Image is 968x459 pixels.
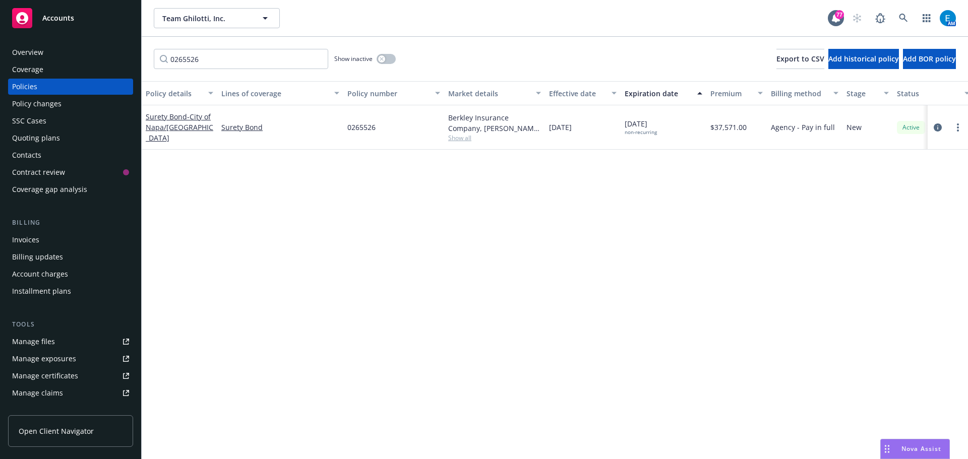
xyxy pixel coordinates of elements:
[771,88,827,99] div: Billing method
[8,4,133,32] a: Accounts
[8,79,133,95] a: Policies
[12,147,41,163] div: Contacts
[221,88,328,99] div: Lines of coverage
[8,164,133,180] a: Contract review
[545,81,621,105] button: Effective date
[146,112,213,143] span: - City of Napa/[GEOGRAPHIC_DATA]
[8,319,133,330] div: Tools
[8,61,133,78] a: Coverage
[625,118,657,136] span: [DATE]
[162,13,250,24] span: Team Ghilotti, Inc.
[12,130,60,146] div: Quoting plans
[549,88,606,99] div: Effective date
[12,113,46,129] div: SSC Cases
[846,88,878,99] div: Stage
[625,88,691,99] div: Expiration date
[347,88,429,99] div: Policy number
[870,8,890,28] a: Report a Bug
[880,439,950,459] button: Nova Assist
[828,49,899,69] button: Add historical policy
[8,147,133,163] a: Contacts
[8,249,133,265] a: Billing updates
[146,88,202,99] div: Policy details
[448,112,541,134] div: Berkley Insurance Company, [PERSON_NAME] Corporation
[12,283,71,299] div: Installment plans
[12,232,39,248] div: Invoices
[940,10,956,26] img: photo
[12,79,37,95] div: Policies
[549,122,572,133] span: [DATE]
[881,439,893,458] div: Drag to move
[8,130,133,146] a: Quoting plans
[221,122,339,133] a: Surety Bond
[8,96,133,112] a: Policy changes
[444,81,545,105] button: Market details
[8,266,133,282] a: Account charges
[8,113,133,129] a: SSC Cases
[932,121,944,134] a: circleInformation
[8,351,133,367] a: Manage exposures
[217,81,343,105] button: Lines of coverage
[142,81,217,105] button: Policy details
[710,122,747,133] span: $37,571.00
[12,249,63,265] div: Billing updates
[12,44,43,60] div: Overview
[154,8,280,28] button: Team Ghilotti, Inc.
[8,334,133,350] a: Manage files
[42,14,74,22] span: Accounts
[12,181,87,198] div: Coverage gap analysis
[154,49,328,69] input: Filter by keyword...
[12,402,59,418] div: Manage BORs
[917,8,937,28] a: Switch app
[8,385,133,401] a: Manage claims
[12,266,68,282] div: Account charges
[12,164,65,180] div: Contract review
[8,402,133,418] a: Manage BORs
[901,444,941,453] span: Nova Assist
[12,334,55,350] div: Manage files
[12,385,63,401] div: Manage claims
[448,134,541,142] span: Show all
[12,351,76,367] div: Manage exposures
[8,232,133,248] a: Invoices
[828,54,899,63] span: Add historical policy
[12,96,62,112] div: Policy changes
[903,49,956,69] button: Add BOR policy
[12,61,43,78] div: Coverage
[146,112,213,143] a: Surety Bond
[19,426,94,436] span: Open Client Navigator
[847,8,867,28] a: Start snowing
[893,8,914,28] a: Search
[835,10,844,19] div: 77
[776,54,824,63] span: Export to CSV
[706,81,767,105] button: Premium
[8,283,133,299] a: Installment plans
[903,54,956,63] span: Add BOR policy
[625,129,657,136] div: non-recurring
[8,181,133,198] a: Coverage gap analysis
[897,88,958,99] div: Status
[901,123,921,132] span: Active
[846,122,862,133] span: New
[767,81,842,105] button: Billing method
[952,121,964,134] a: more
[621,81,706,105] button: Expiration date
[842,81,893,105] button: Stage
[771,122,835,133] span: Agency - Pay in full
[776,49,824,69] button: Export to CSV
[8,218,133,228] div: Billing
[8,368,133,384] a: Manage certificates
[710,88,752,99] div: Premium
[8,44,133,60] a: Overview
[347,122,376,133] span: 0265526
[448,88,530,99] div: Market details
[12,368,78,384] div: Manage certificates
[334,54,373,63] span: Show inactive
[343,81,444,105] button: Policy number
